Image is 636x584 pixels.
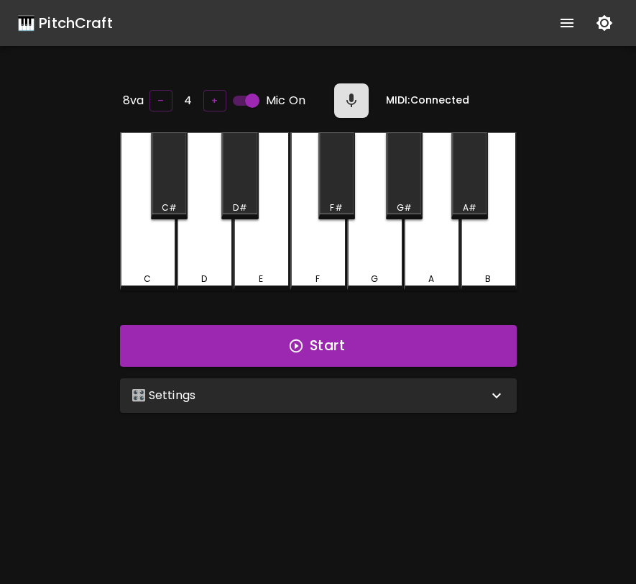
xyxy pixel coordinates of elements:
div: C# [162,201,177,214]
p: 🎛️ Settings [132,387,196,404]
div: G [371,273,378,286]
div: A# [463,201,476,214]
div: F# [330,201,342,214]
div: A [428,273,434,286]
h6: 8va [123,91,144,111]
div: D [201,273,207,286]
div: B [485,273,491,286]
button: Start [120,325,517,367]
h6: MIDI: Connected [386,93,469,109]
button: show more [550,6,584,40]
div: C [144,273,151,286]
button: + [203,90,226,112]
a: 🎹 PitchCraft [17,12,113,35]
div: F [315,273,320,286]
div: 🎛️ Settings [120,378,517,413]
button: – [149,90,172,112]
div: D# [233,201,246,214]
div: E [259,273,263,286]
div: G# [397,201,412,214]
span: Mic On [266,92,305,109]
h6: 4 [184,91,192,111]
